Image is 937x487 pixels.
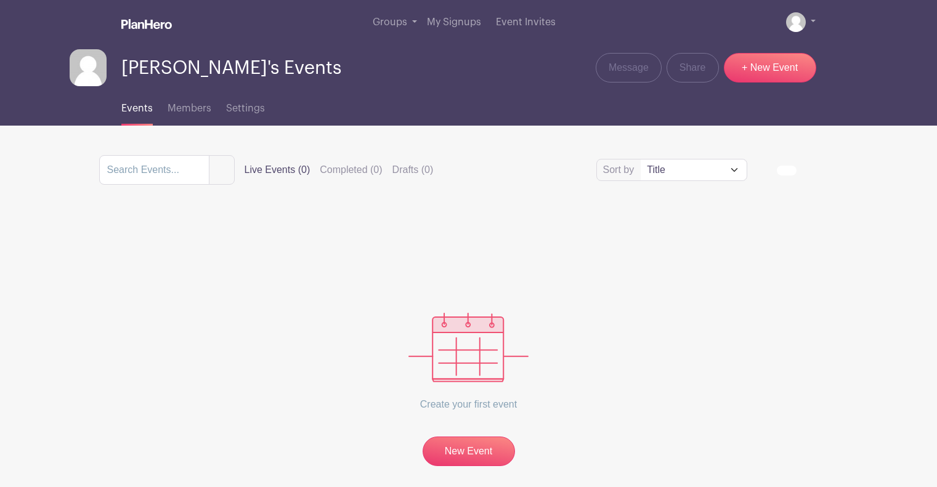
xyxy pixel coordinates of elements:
[226,86,265,126] a: Settings
[596,53,662,83] a: Message
[168,103,211,113] span: Members
[320,163,382,177] label: Completed (0)
[226,103,265,113] span: Settings
[777,166,838,175] div: order and view
[121,103,153,113] span: Events
[70,49,107,86] img: default-ce2991bfa6775e67f084385cd625a349d9dcbb7a52a09fb2fda1e96e2d18dcdb.png
[667,53,719,83] a: Share
[786,12,806,32] img: default-ce2991bfa6775e67f084385cd625a349d9dcbb7a52a09fb2fda1e96e2d18dcdb.png
[408,313,529,382] img: events_empty-56550af544ae17c43cc50f3ebafa394433d06d5f1891c01edc4b5d1d59cfda54.svg
[121,58,341,78] span: [PERSON_NAME]'s Events
[609,60,649,75] span: Message
[373,17,407,27] span: Groups
[724,53,816,83] a: + New Event
[427,17,481,27] span: My Signups
[245,163,310,177] label: Live Events (0)
[603,163,638,177] label: Sort by
[99,155,209,185] input: Search Events...
[408,382,529,427] p: Create your first event
[168,86,211,126] a: Members
[392,163,434,177] label: Drafts (0)
[679,60,706,75] span: Share
[121,86,153,126] a: Events
[245,163,444,177] div: filters
[496,17,556,27] span: Event Invites
[423,437,515,466] a: New Event
[121,19,172,29] img: logo_white-6c42ec7e38ccf1d336a20a19083b03d10ae64f83f12c07503d8b9e83406b4c7d.svg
